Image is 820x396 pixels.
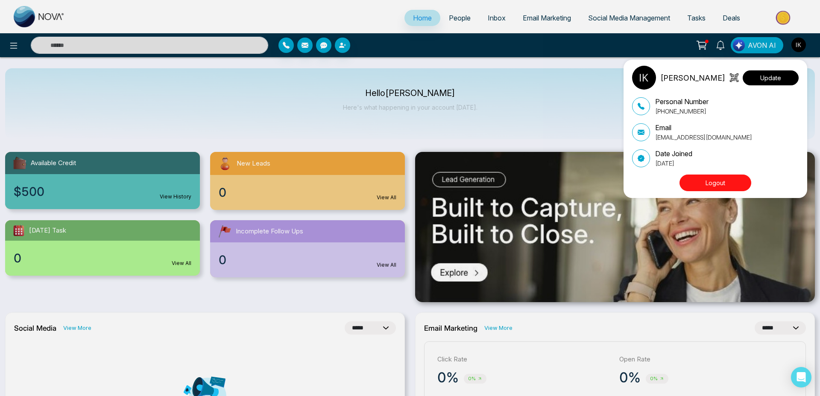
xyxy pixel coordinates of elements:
p: Date Joined [655,148,692,159]
p: [DATE] [655,159,692,168]
p: [PHONE_NUMBER] [655,107,709,116]
div: Open Intercom Messenger [791,367,811,387]
p: Personal Number [655,96,709,107]
p: [PERSON_NAME] [660,72,725,84]
button: Logout [679,175,751,191]
p: Email [655,122,752,133]
p: [EMAIL_ADDRESS][DOMAIN_NAME] [655,133,752,142]
button: Update [743,70,799,85]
